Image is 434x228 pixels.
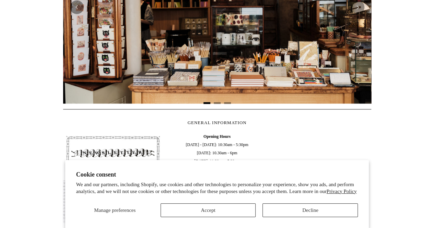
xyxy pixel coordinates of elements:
p: We and our partners, including Shopify, use cookies and other technologies to personalize your ex... [76,181,358,195]
button: Page 2 [214,102,221,104]
img: pf-635a2b01-aa89-4342-bbcd-4371b60f588c--In-the-press-Button_1200x.jpg [63,180,163,223]
button: Accept [161,203,256,217]
span: GENERAL INFORMATION [188,120,247,125]
span: [DATE] - [DATE]: 10:30am - 5:30pm [DATE]: 10.30am - 6pm [DATE]: 11.30am - 5.30pm 020 7613 3842 [167,132,267,198]
b: Opening Hours [203,134,231,139]
button: Next [351,0,364,14]
button: Manage preferences [76,203,154,217]
img: pf-4db91bb9--1305-Newsletter-Button_1200x.jpg [63,132,163,175]
button: Decline [262,203,358,217]
button: Page 1 [203,102,210,104]
button: Page 3 [224,102,231,104]
a: Privacy Policy [327,189,357,194]
h2: Cookie consent [76,171,358,178]
button: Previous [70,0,84,14]
span: Manage preferences [94,207,136,213]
